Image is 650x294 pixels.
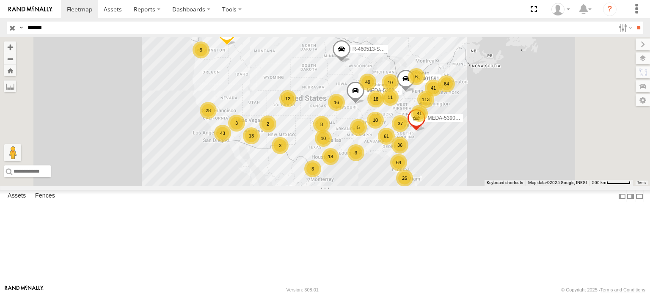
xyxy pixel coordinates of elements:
[390,154,407,171] div: 64
[636,94,650,106] label: Map Settings
[286,287,319,292] div: Version: 308.01
[279,90,296,107] div: 12
[367,112,384,129] div: 10
[417,91,434,108] div: 113
[392,115,409,132] div: 37
[487,180,523,186] button: Keyboard shortcuts
[228,115,245,132] div: 3
[548,3,573,16] div: Melissa Compton
[4,41,16,53] button: Zoom in
[425,80,442,96] div: 41
[347,144,364,161] div: 3
[615,22,633,34] label: Search Filter Options
[411,105,428,122] div: 41
[600,287,645,292] a: Terms and Conditions
[8,6,52,12] img: rand-logo.svg
[603,3,617,16] i: ?
[626,190,635,202] label: Dock Summary Table to the Right
[4,144,21,161] button: Drag Pegman onto the map to open Street View
[193,41,209,58] div: 9
[589,180,633,186] button: Map Scale: 500 km per 53 pixels
[214,125,231,142] div: 43
[3,190,30,202] label: Assets
[561,287,645,292] div: © Copyright 2025 -
[592,180,606,185] span: 500 km
[4,65,16,76] button: Zoom Home
[367,91,384,107] div: 18
[382,74,399,91] div: 10
[359,74,376,91] div: 49
[427,115,471,121] span: MEDA-539001-Roll
[382,89,399,106] div: 11
[408,68,425,85] div: 6
[322,148,339,165] div: 18
[618,190,626,202] label: Dock Summary Table to the Left
[637,181,646,184] a: Terms (opens in new tab)
[200,102,217,119] div: 28
[396,170,413,187] div: 26
[391,137,408,154] div: 36
[353,46,390,52] span: R-460513-Swing
[417,76,439,82] span: R-401591
[350,119,367,136] div: 5
[5,286,44,294] a: Visit our Website
[328,94,345,111] div: 16
[304,160,321,177] div: 3
[438,75,455,92] div: 64
[315,130,332,147] div: 10
[4,80,16,92] label: Measure
[313,116,330,133] div: 8
[4,53,16,65] button: Zoom out
[243,127,260,144] div: 13
[378,128,395,145] div: 61
[272,137,289,154] div: 3
[528,180,587,185] span: Map data ©2025 Google, INEGI
[259,115,276,132] div: 2
[366,88,410,93] span: MEDA-535204-Roll
[18,22,25,34] label: Search Query
[31,190,59,202] label: Fences
[635,190,644,202] label: Hide Summary Table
